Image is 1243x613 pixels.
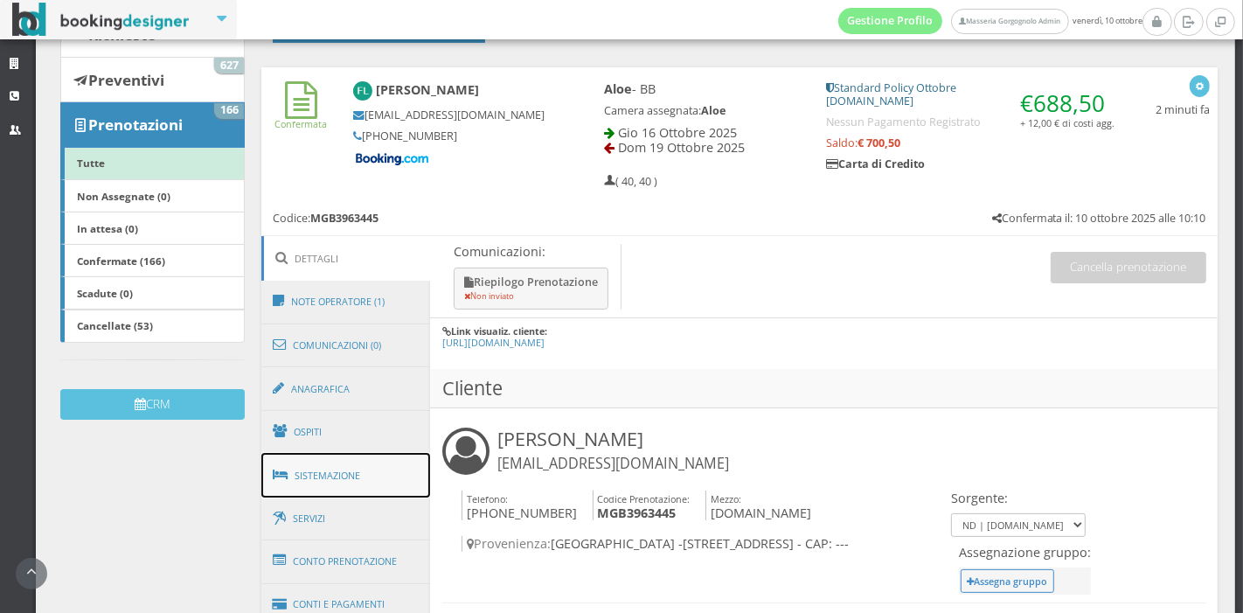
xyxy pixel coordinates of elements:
[261,539,431,584] a: Conto Prenotazione
[597,505,676,521] b: MGB3963445
[467,535,551,552] span: Provenienza:
[462,491,577,521] h4: [PHONE_NUMBER]
[959,545,1091,560] h4: Assegnazione gruppo:
[705,491,811,521] h4: [DOMAIN_NAME]
[711,492,741,505] small: Mezzo:
[261,497,431,541] a: Servizi
[60,212,245,245] a: In attesa (0)
[12,3,190,37] img: BookingDesigner.com
[77,318,153,332] b: Cancellate (53)
[60,310,245,343] a: Cancellate (53)
[838,8,1142,34] span: venerdì, 10 ottobre
[597,492,690,505] small: Codice Prenotazione:
[60,147,245,180] a: Tutte
[454,244,612,259] p: Comunicazioni:
[60,276,245,310] a: Scadute (0)
[214,58,244,73] span: 627
[951,9,1068,34] a: Masseria Gorgognolo Admin
[826,115,1115,129] h5: Nessun Pagamento Registrato
[1156,103,1210,116] h5: 2 minuti fa
[858,136,900,150] strong: € 700,50
[838,8,943,34] a: Gestione Profilo
[826,136,1115,150] h5: Saldo:
[77,221,138,235] b: In attesa (0)
[430,369,1218,408] h3: Cliente
[618,124,737,141] span: Gio 16 Ottobre 2025
[261,366,431,412] a: Anagrafica
[1033,87,1105,119] span: 688,50
[992,212,1206,225] h5: Confermata il: 10 ottobre 2025 alle 10:10
[464,290,514,302] small: Non inviato
[797,535,849,552] span: - CAP: ---
[60,389,245,420] button: CRM
[604,80,632,97] b: Aloe
[701,103,726,118] b: Aloe
[353,151,432,167] img: Booking-com-logo.png
[826,81,1115,108] h5: Standard Policy Ottobre [DOMAIN_NAME]
[442,336,545,349] a: [URL][DOMAIN_NAME]
[604,175,657,188] h5: ( 40, 40 )
[60,102,245,148] a: Prenotazioni 166
[275,103,328,130] a: Confermata
[462,536,947,551] h4: [GEOGRAPHIC_DATA] -
[261,453,431,498] a: Sistemazione
[451,324,547,338] b: Link visualiz. cliente:
[310,211,378,226] b: MGB3963445
[353,108,545,122] h5: [EMAIL_ADDRESS][DOMAIN_NAME]
[214,103,244,119] span: 166
[60,244,245,277] a: Confermate (166)
[77,286,133,300] b: Scadute (0)
[604,104,803,117] h5: Camera assegnata:
[1020,116,1115,129] small: + 12,00 € di costi agg.
[77,254,165,268] b: Confermate (166)
[353,129,545,143] h5: [PHONE_NUMBER]
[497,428,729,473] h3: [PERSON_NAME]
[618,139,745,156] span: Dom 19 Ottobre 2025
[376,81,479,98] b: [PERSON_NAME]
[88,70,164,90] b: Preventivi
[261,409,431,455] a: Ospiti
[353,81,373,101] img: Fabio Lottaroli
[261,236,431,281] a: Dettagli
[497,454,729,473] small: [EMAIL_ADDRESS][DOMAIN_NAME]
[60,57,245,102] a: Preventivi 627
[454,268,608,310] button: Riepilogo Prenotazione Non inviato
[273,212,378,225] h5: Codice:
[77,156,105,170] b: Tutte
[77,189,170,203] b: Non Assegnate (0)
[826,157,925,171] b: Carta di Credito
[683,535,794,552] span: [STREET_ADDRESS]
[60,179,245,212] a: Non Assegnate (0)
[1020,87,1105,119] span: €
[604,81,803,96] h4: - BB
[261,279,431,324] a: Note Operatore (1)
[261,323,431,368] a: Comunicazioni (0)
[951,491,1086,505] h4: Sorgente:
[88,115,183,135] b: Prenotazioni
[467,492,508,505] small: Telefono:
[1051,252,1206,282] button: Cancella prenotazione
[961,569,1054,593] button: Assegna gruppo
